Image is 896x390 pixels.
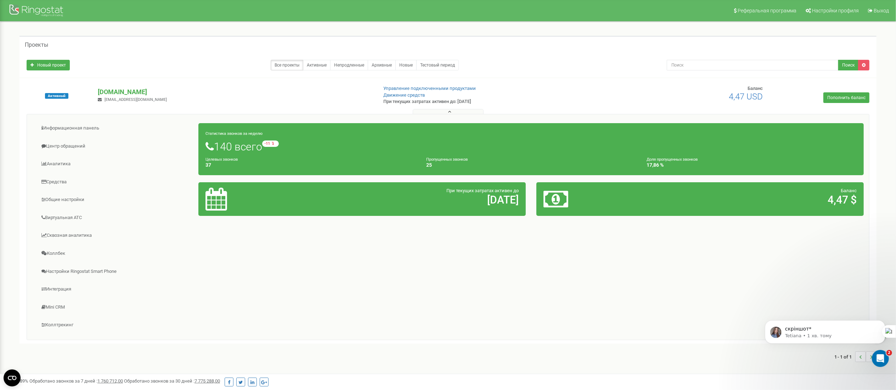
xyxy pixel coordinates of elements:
span: Обработано звонков за 7 дней : [29,378,123,384]
a: Mini CRM [32,299,199,316]
a: Движение средств [383,92,425,98]
a: Тестовый период [416,60,459,70]
a: Аналитика [32,155,199,173]
a: Управление подключенными продуктами [383,86,476,91]
a: Сквозная аналитика [32,227,199,244]
a: Непродленные [330,60,368,70]
u: 7 775 288,00 [195,378,220,384]
iframe: Intercom live chat [872,350,889,367]
h4: 37 [205,162,416,168]
span: При текущих затратах активен до [446,188,519,193]
span: Баланс [748,86,763,91]
a: Новый проект [27,60,70,70]
a: Информационная панель [32,120,199,137]
a: Новые [395,60,417,70]
span: Реферальная программа [738,8,796,13]
a: Центр обращений [32,138,199,155]
u: 1 760 712,00 [97,378,123,384]
span: 4,47 USD [729,92,763,102]
span: Настройки профиля [812,8,859,13]
a: Виртуальная АТС [32,209,199,226]
h4: 25 [426,162,636,168]
a: Настройки Ringostat Smart Phone [32,263,199,280]
span: [EMAIL_ADDRESS][DOMAIN_NAME] [105,97,167,102]
h1: 140 всего [205,140,857,153]
small: Целевых звонков [205,157,238,162]
p: [DOMAIN_NAME] [98,87,372,97]
a: Все проекты [271,60,303,70]
span: 2 [886,350,892,356]
h2: 4,47 $ [652,194,857,206]
button: Поиск [838,60,858,70]
input: Поиск [667,60,839,70]
a: Активные [303,60,331,70]
a: Архивные [368,60,396,70]
h5: Проекты [25,42,48,48]
a: Коллтрекинг [32,316,199,334]
h2: [DATE] [314,194,519,206]
span: Баланс [841,188,857,193]
small: Пропущенных звонков [426,157,468,162]
a: Средства [32,173,199,191]
h4: 17,86 % [647,162,857,168]
span: Активный [45,93,68,99]
small: Доля пропущенных звонков [647,157,698,162]
p: При текущих затратах активен до: [DATE] [383,98,586,105]
small: -11 [262,140,279,147]
a: Интеграция [32,281,199,298]
a: Коллбек [32,245,199,262]
span: Обработано звонков за 30 дней : [124,378,220,384]
span: Выход [874,8,889,13]
a: Пополнить баланс [823,92,869,103]
iframe: Intercom notifications повідомлення [754,305,896,371]
a: Общие настройки [32,191,199,208]
small: Статистика звонков за неделю [205,131,263,136]
button: Open CMP widget [4,369,21,386]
